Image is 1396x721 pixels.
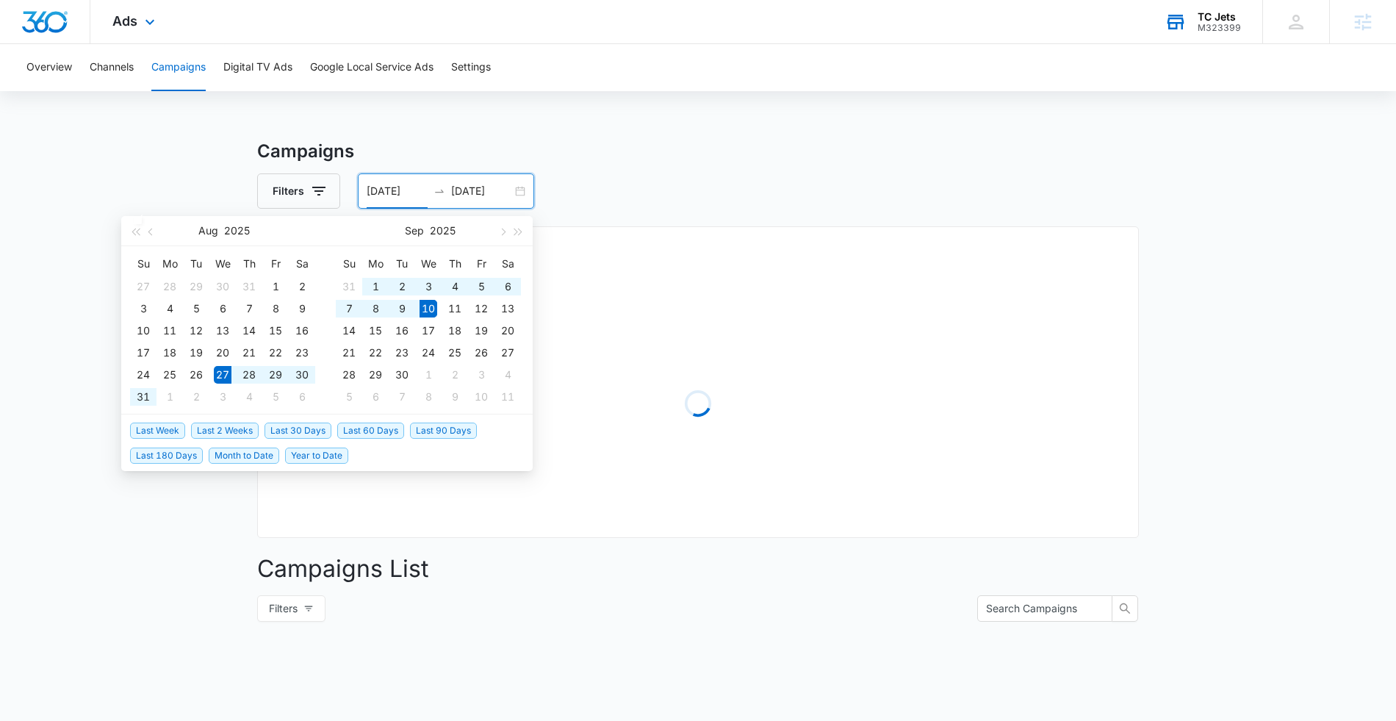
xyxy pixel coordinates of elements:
td: 2025-09-13 [494,298,521,320]
div: account id [1198,23,1241,33]
td: 2025-09-02 [389,276,415,298]
div: 13 [499,300,517,318]
td: 2025-09-20 [494,320,521,342]
div: 3 [472,366,490,384]
div: 29 [267,366,284,384]
div: 9 [293,300,311,318]
td: 2025-07-29 [183,276,209,298]
th: We [415,252,442,276]
td: 2025-10-03 [468,364,494,386]
div: 28 [161,278,179,295]
td: 2025-09-23 [389,342,415,364]
div: 7 [340,300,358,318]
div: 23 [393,344,411,362]
button: Overview [26,44,72,91]
th: Su [130,252,156,276]
div: 15 [267,322,284,340]
th: We [209,252,236,276]
td: 2025-07-28 [156,276,183,298]
td: 2025-09-22 [362,342,389,364]
td: 2025-09-30 [389,364,415,386]
td: 2025-09-11 [442,298,468,320]
button: Google Local Service Ads [310,44,433,91]
th: Su [336,252,362,276]
button: Campaigns [151,44,206,91]
div: 18 [161,344,179,362]
td: 2025-09-05 [468,276,494,298]
div: 8 [367,300,384,318]
td: 2025-08-12 [183,320,209,342]
div: 27 [499,344,517,362]
span: swap-right [433,185,445,197]
div: 26 [472,344,490,362]
div: 2 [293,278,311,295]
div: 1 [420,366,437,384]
div: 4 [240,388,258,406]
div: 12 [472,300,490,318]
td: 2025-07-27 [130,276,156,298]
span: to [433,185,445,197]
td: 2025-08-19 [183,342,209,364]
div: 14 [340,322,358,340]
div: 31 [340,278,358,295]
div: 1 [367,278,384,295]
div: 14 [240,322,258,340]
div: 7 [393,388,411,406]
td: 2025-10-10 [468,386,494,408]
td: 2025-08-27 [209,364,236,386]
td: 2025-08-11 [156,320,183,342]
td: 2025-09-03 [415,276,442,298]
td: 2025-09-19 [468,320,494,342]
td: 2025-08-04 [156,298,183,320]
td: 2025-08-07 [236,298,262,320]
td: 2025-08-25 [156,364,183,386]
div: 28 [340,366,358,384]
td: 2025-10-04 [494,364,521,386]
td: 2025-10-02 [442,364,468,386]
td: 2025-09-18 [442,320,468,342]
td: 2025-09-26 [468,342,494,364]
span: Last Week [130,423,185,439]
div: 16 [393,322,411,340]
th: Mo [156,252,183,276]
input: Start date [367,183,428,199]
td: 2025-08-22 [262,342,289,364]
span: Filters [269,600,298,617]
h3: Campaigns [257,138,1139,165]
td: 2025-09-06 [289,386,315,408]
td: 2025-09-10 [415,298,442,320]
td: 2025-08-26 [183,364,209,386]
td: 2025-08-20 [209,342,236,364]
td: 2025-08-01 [262,276,289,298]
td: 2025-09-28 [336,364,362,386]
div: 8 [267,300,284,318]
button: Sep [405,216,424,245]
td: 2025-08-10 [130,320,156,342]
div: 25 [446,344,464,362]
input: End date [451,183,512,199]
button: Channels [90,44,134,91]
div: 18 [446,322,464,340]
div: 21 [340,344,358,362]
th: Fr [262,252,289,276]
td: 2025-07-30 [209,276,236,298]
td: 2025-08-30 [289,364,315,386]
td: 2025-10-06 [362,386,389,408]
span: Year to Date [285,448,348,464]
div: 1 [267,278,284,295]
div: 9 [393,300,411,318]
div: 22 [367,344,384,362]
td: 2025-08-31 [336,276,362,298]
td: 2025-08-08 [262,298,289,320]
div: 4 [161,300,179,318]
div: 7 [240,300,258,318]
span: Month to Date [209,448,279,464]
td: 2025-09-06 [494,276,521,298]
th: Tu [389,252,415,276]
button: search [1112,595,1138,622]
div: 6 [367,388,384,406]
td: 2025-10-07 [389,386,415,408]
div: 2 [187,388,205,406]
div: 10 [134,322,152,340]
div: 10 [420,300,437,318]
